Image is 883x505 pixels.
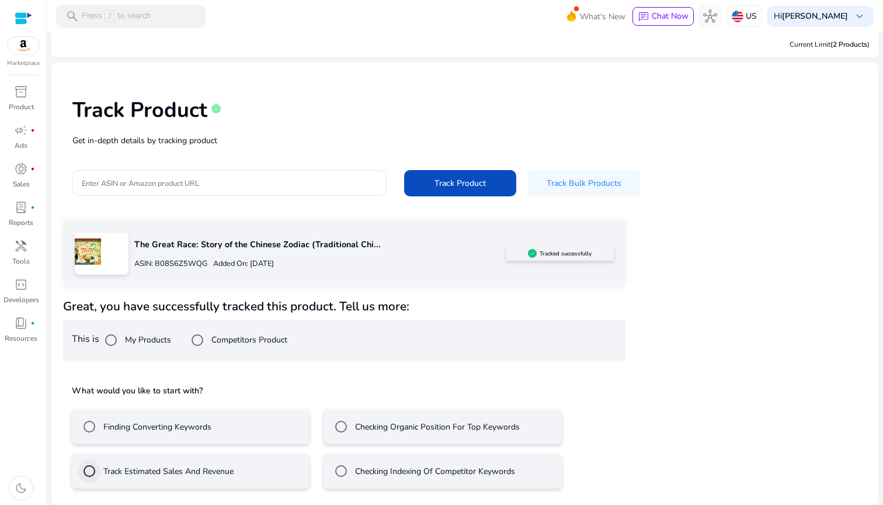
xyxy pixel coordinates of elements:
[101,421,211,433] label: Finding Converting Keywords
[9,102,34,112] p: Product
[782,11,848,22] b: [PERSON_NAME]
[830,40,867,49] span: (2 Products
[82,10,151,23] p: Press to search
[14,85,28,99] span: inventory_2
[15,140,27,151] p: Ads
[209,334,287,346] label: Competitors Product
[732,11,743,22] img: us.svg
[8,37,39,54] img: amazon.svg
[652,11,689,22] span: Chat Now
[30,321,35,326] span: fiber_manual_record
[9,217,33,228] p: Reports
[14,316,28,330] span: book_4
[14,481,28,495] span: dark_mode
[63,320,625,361] div: This is
[353,421,520,433] label: Checking Organic Position For Top Keywords
[14,162,28,176] span: donut_small
[75,238,101,265] img: 91wZU4i7FBL.jpg
[63,299,625,314] h4: Great, you have successfully tracked this product. Tell us more:
[123,334,171,346] label: My Products
[5,333,37,344] p: Resources
[353,465,515,478] label: Checking Indexing Of Competitor Keywords
[210,103,222,115] span: info
[580,6,625,27] span: What's New
[434,177,486,189] span: Track Product
[7,59,40,68] p: Marketplace
[30,205,35,210] span: fiber_manual_record
[72,98,207,123] h1: Track Product
[72,385,617,397] h5: What would you like to start with?
[698,5,722,28] button: hub
[632,7,694,26] button: chatChat Now
[13,179,30,189] p: Sales
[528,170,640,196] button: Track Bulk Products
[703,9,717,23] span: hub
[547,177,621,189] span: Track Bulk Products
[101,465,234,478] label: Track Estimated Sales And Revenue
[134,258,207,269] p: ASIN: B08S6Z5WQG
[4,295,39,305] p: Developers
[14,200,28,215] span: lab_profile
[853,9,867,23] span: keyboard_arrow_down
[14,239,28,253] span: handyman
[14,123,28,137] span: campaign
[404,170,516,196] button: Track Product
[528,249,537,258] img: sellerapp_active
[790,39,870,50] div: Current Limit )
[105,10,115,23] span: /
[30,167,35,171] span: fiber_manual_record
[746,6,757,26] p: US
[30,128,35,133] span: fiber_manual_record
[207,258,274,269] p: Added On: [DATE]
[540,250,592,257] h5: Tracked successfully
[638,11,649,23] span: chat
[12,256,30,267] p: Tools
[72,134,857,147] p: Get in-depth details by tracking product
[14,278,28,292] span: code_blocks
[65,9,79,23] span: search
[134,238,506,251] p: The Great Race: Story of the Chinese Zodiac (Traditional Chi...
[774,12,848,20] p: Hi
